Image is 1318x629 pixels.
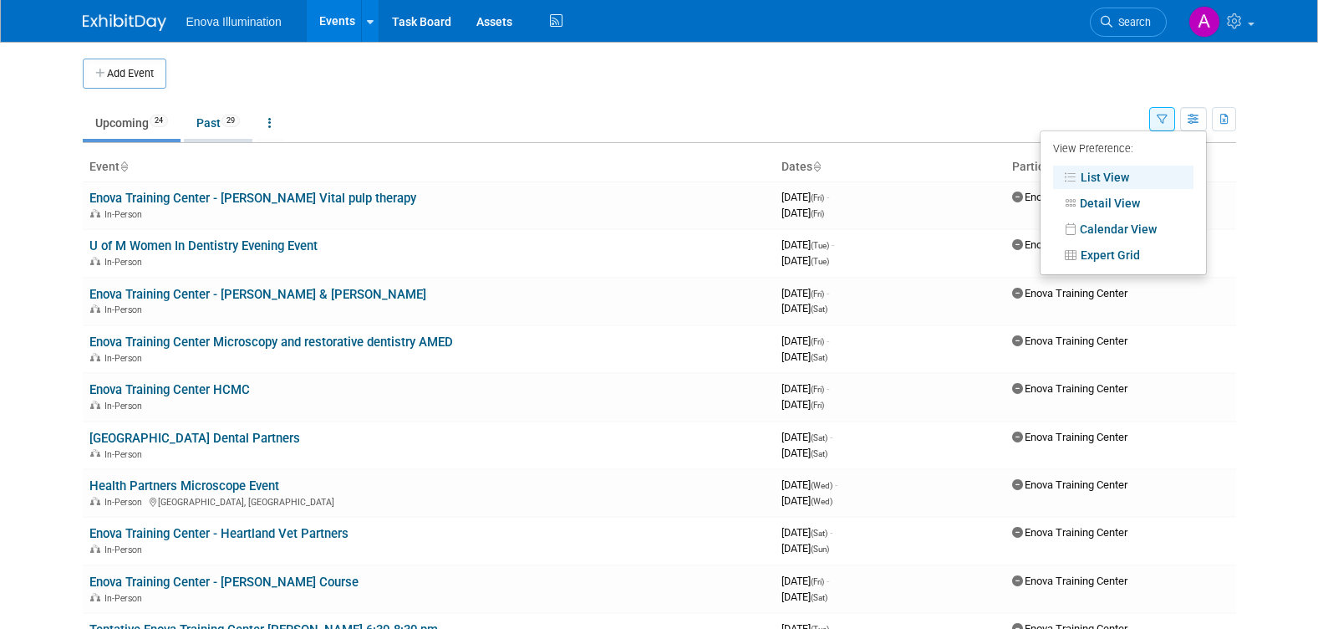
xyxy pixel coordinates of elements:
a: Expert Grid [1053,243,1193,267]
span: [DATE] [781,207,824,219]
span: [DATE] [781,591,827,603]
span: (Wed) [811,481,832,490]
img: In-Person Event [90,353,100,361]
a: U of M Women In Dentistry Evening Event [89,238,318,253]
span: - [827,335,829,347]
span: - [827,575,829,587]
span: - [827,287,829,299]
span: Enova Training Center [1012,431,1127,443]
span: (Fri) [811,193,824,202]
span: (Tue) [811,257,829,266]
span: - [827,191,829,203]
a: Detail View [1053,192,1193,215]
a: Enova Training Center - [PERSON_NAME] Vital pulp therapy [89,191,416,206]
span: (Sat) [811,593,827,602]
span: [DATE] [781,526,832,539]
span: (Wed) [811,497,832,506]
span: Enova Illumination [186,15,282,28]
span: In-Person [104,353,147,364]
span: (Sat) [811,433,827,442]
th: Dates [775,153,1005,182]
span: [DATE] [781,254,829,267]
img: In-Person Event [90,545,100,553]
span: (Tue) [811,241,829,250]
a: Enova Training Center - [PERSON_NAME] & [PERSON_NAME] [89,287,426,302]
div: [GEOGRAPHIC_DATA], [GEOGRAPHIC_DATA] [89,494,768,508]
span: In-Person [104,304,147,315]
span: Enova Training Center [1012,335,1127,347]
a: Upcoming24 [83,107,181,139]
img: In-Person Event [90,304,100,313]
span: (Fri) [811,401,824,410]
span: Enova Training Center [1012,575,1127,587]
span: [DATE] [781,398,824,411]
th: Participation [1005,153,1236,182]
a: List View [1053,166,1193,189]
span: In-Person [104,209,147,220]
th: Event [83,153,775,182]
span: (Sat) [811,529,827,538]
span: (Sun) [811,545,829,554]
span: - [830,526,832,539]
img: In-Person Event [90,401,100,409]
span: [DATE] [781,191,829,203]
span: Enova Training Center [1012,382,1127,395]
span: (Sat) [811,353,827,362]
span: Enova Training Center [1012,191,1127,203]
span: In-Person [104,401,147,412]
img: ExhibitDay [83,14,166,31]
span: [DATE] [781,494,832,507]
span: Enova Training Center [1012,478,1127,491]
a: Sort by Start Date [812,160,821,173]
span: (Fri) [811,209,824,218]
span: In-Person [104,497,147,508]
span: [DATE] [781,335,829,347]
a: Past29 [184,107,252,139]
span: - [832,238,834,251]
a: Health Partners Microscope Event [89,478,279,493]
span: (Fri) [811,337,824,346]
a: Enova Training Center HCMC [89,382,250,397]
span: [DATE] [781,382,829,395]
span: [DATE] [781,447,827,459]
a: Enova Training Center - Heartland Vet Partners [89,526,349,541]
a: Search [1090,8,1167,37]
span: Enova Training Center [1012,238,1127,251]
span: (Sat) [811,304,827,314]
img: Andrea Miller [1188,6,1220,38]
a: Enova Training Center - [PERSON_NAME] Course [89,575,359,590]
span: [DATE] [781,542,829,555]
a: Sort by Event Name [120,160,128,173]
span: Search [1112,16,1151,28]
span: In-Person [104,593,147,604]
span: [DATE] [781,238,834,251]
button: Add Event [83,59,166,89]
span: - [830,431,832,443]
span: [DATE] [781,575,829,587]
span: 24 [150,115,168,127]
span: (Fri) [811,385,824,394]
span: (Sat) [811,449,827,458]
a: [GEOGRAPHIC_DATA] Dental Partners [89,431,300,446]
span: [DATE] [781,431,832,443]
span: Enova Training Center [1012,526,1127,539]
a: Enova Training Center Microscopy and restorative dentistry AMED [89,335,453,350]
span: [DATE] [781,478,837,491]
div: View Preference: [1053,137,1193,163]
span: In-Person [104,449,147,460]
span: - [827,382,829,395]
span: [DATE] [781,287,829,299]
span: (Fri) [811,577,824,586]
img: In-Person Event [90,209,100,217]
span: 29 [221,115,240,127]
img: In-Person Event [90,593,100,601]
img: In-Person Event [90,449,100,458]
img: In-Person Event [90,497,100,505]
span: [DATE] [781,350,827,363]
span: Enova Training Center [1012,287,1127,299]
span: [DATE] [781,302,827,314]
span: - [835,478,837,491]
span: In-Person [104,257,147,268]
img: In-Person Event [90,257,100,265]
span: In-Person [104,545,147,555]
